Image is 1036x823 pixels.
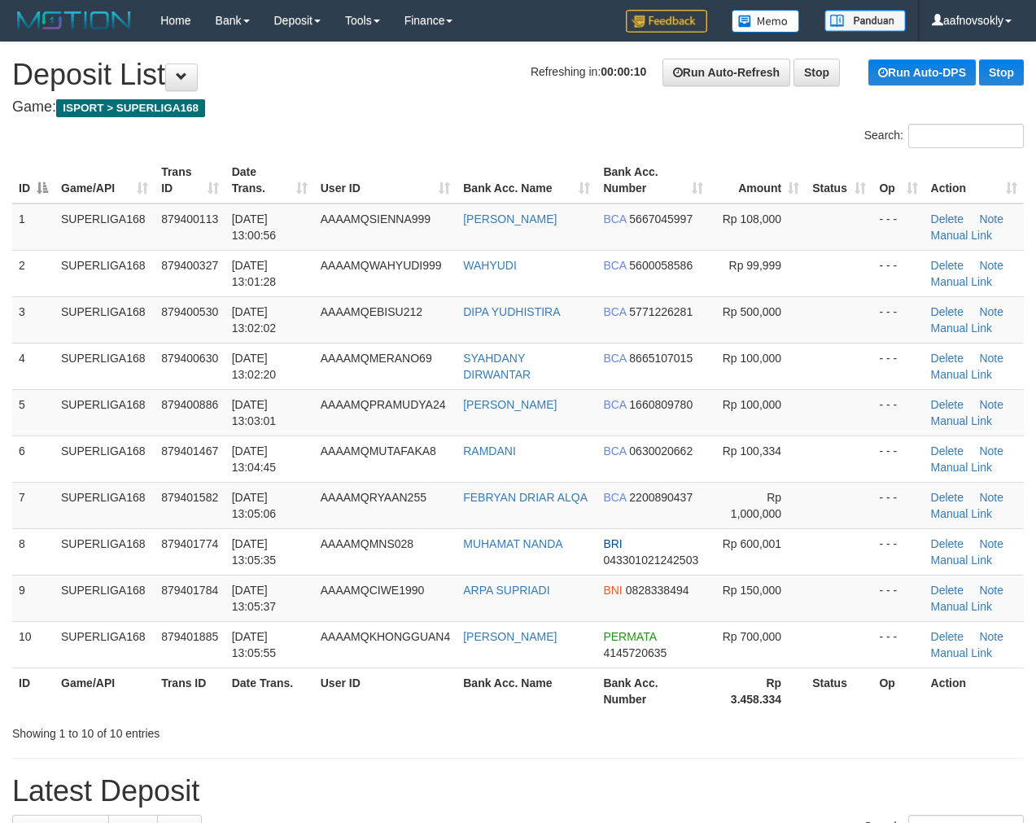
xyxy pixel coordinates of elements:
[321,398,446,411] span: AAAAMQPRAMUDYA24
[872,436,924,482] td: - - -
[463,584,549,597] a: ARPA SUPRIADI
[629,491,693,504] span: Copy 2200890437 to clipboard
[729,259,782,272] span: Rp 99,999
[925,157,1024,204] th: Action: activate to sort column ascending
[12,8,136,33] img: MOTION_logo.png
[232,305,277,335] span: [DATE] 13:02:02
[12,775,1024,808] h1: Latest Deposit
[12,436,55,482] td: 6
[232,537,277,567] span: [DATE] 13:05:35
[710,157,807,204] th: Amount: activate to sort column ascending
[55,204,155,251] td: SUPERLIGA168
[806,668,872,714] th: Status
[931,444,964,457] a: Delete
[601,65,646,78] strong: 00:00:10
[931,646,993,659] a: Manual Link
[463,444,516,457] a: RAMDANI
[12,296,55,343] td: 3
[155,668,225,714] th: Trans ID
[931,212,964,225] a: Delete
[531,65,646,78] span: Refreshing in:
[872,575,924,621] td: - - -
[225,668,314,714] th: Date Trans.
[603,554,698,567] span: Copy 043301021242503 to clipboard
[824,10,906,32] img: panduan.png
[232,491,277,520] span: [DATE] 13:05:06
[161,584,218,597] span: 879401784
[161,630,218,643] span: 879401885
[872,343,924,389] td: - - -
[321,537,413,550] span: AAAAMQMNS028
[161,398,218,411] span: 879400886
[603,444,626,457] span: BCA
[463,305,560,318] a: DIPA YUDHISTIRA
[12,59,1024,91] h1: Deposit List
[979,444,1003,457] a: Note
[597,668,709,714] th: Bank Acc. Number
[12,575,55,621] td: 9
[603,398,626,411] span: BCA
[321,444,436,457] span: AAAAMQMUTAFAKA8
[931,537,964,550] a: Delete
[603,584,622,597] span: BNI
[321,212,431,225] span: AAAAMQSIENNA999
[321,584,425,597] span: AAAAMQCIWE1990
[55,436,155,482] td: SUPERLIGA168
[872,482,924,528] td: - - -
[314,668,457,714] th: User ID
[12,719,419,742] div: Showing 1 to 10 of 10 entries
[931,630,964,643] a: Delete
[629,444,693,457] span: Copy 0630020662 to clipboard
[603,259,626,272] span: BCA
[232,398,277,427] span: [DATE] 13:03:01
[979,305,1003,318] a: Note
[12,621,55,668] td: 10
[55,528,155,575] td: SUPERLIGA168
[629,352,693,365] span: Copy 8665107015 to clipboard
[723,398,781,411] span: Rp 100,000
[872,296,924,343] td: - - -
[12,250,55,296] td: 2
[603,305,626,318] span: BCA
[925,668,1024,714] th: Action
[931,600,993,613] a: Manual Link
[979,259,1003,272] a: Note
[908,124,1024,148] input: Search:
[232,630,277,659] span: [DATE] 13:05:55
[723,212,781,225] span: Rp 108,000
[979,491,1003,504] a: Note
[979,212,1003,225] a: Note
[931,398,964,411] a: Delete
[321,630,450,643] span: AAAAMQKHONGGUAN4
[731,491,781,520] span: Rp 1,000,000
[979,398,1003,411] a: Note
[314,157,457,204] th: User ID: activate to sort column ascending
[12,482,55,528] td: 7
[463,630,557,643] a: [PERSON_NAME]
[931,507,993,520] a: Manual Link
[463,212,557,225] a: [PERSON_NAME]
[321,305,422,318] span: AAAAMQEBISU212
[12,204,55,251] td: 1
[321,259,442,272] span: AAAAMQWAHYUDI999
[463,259,517,272] a: WAHYUDI
[931,352,964,365] a: Delete
[161,259,218,272] span: 879400327
[603,630,656,643] span: PERMATA
[662,59,790,86] a: Run Auto-Refresh
[931,259,964,272] a: Delete
[55,250,155,296] td: SUPERLIGA168
[12,528,55,575] td: 8
[979,352,1003,365] a: Note
[161,305,218,318] span: 879400530
[161,537,218,550] span: 879401774
[55,296,155,343] td: SUPERLIGA168
[463,491,588,504] a: FEBRYAN DRIAR ALQA
[626,584,689,597] span: Copy 0828338494 to clipboard
[161,491,218,504] span: 879401582
[12,343,55,389] td: 4
[723,584,781,597] span: Rp 150,000
[12,157,55,204] th: ID: activate to sort column descending
[12,668,55,714] th: ID
[321,491,426,504] span: AAAAMQRYAAN255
